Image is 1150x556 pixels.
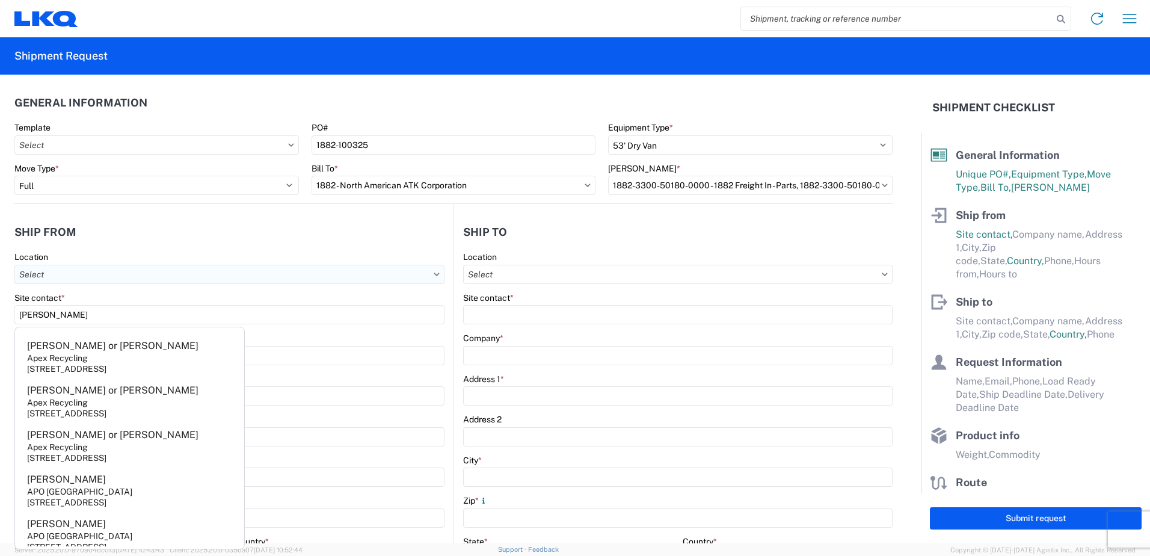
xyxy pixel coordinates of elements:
[608,176,893,195] input: Select
[1050,329,1087,340] span: Country,
[312,122,328,133] label: PO#
[463,495,488,506] label: Zip
[27,384,198,397] div: [PERSON_NAME] or [PERSON_NAME]
[956,315,1012,327] span: Site contact,
[235,536,269,547] label: Country
[1012,229,1085,240] span: Company name,
[14,226,76,238] h2: Ship from
[989,449,1041,460] span: Commodity
[14,122,51,133] label: Template
[956,375,985,387] span: Name,
[956,209,1006,221] span: Ship from
[14,546,164,554] span: Server: 2025.20.0-970904bc0f3
[930,507,1142,530] button: Submit request
[956,295,992,308] span: Ship to
[27,517,106,531] div: [PERSON_NAME]
[27,353,88,363] div: Apex Recycling
[982,329,1023,340] span: Zip code,
[27,339,198,353] div: [PERSON_NAME] or [PERSON_NAME]
[979,268,1017,280] span: Hours to
[27,453,106,463] div: [STREET_ADDRESS]
[979,389,1068,400] span: Ship Deadline Date,
[27,497,106,508] div: [STREET_ADDRESS]
[1012,315,1085,327] span: Company name,
[956,229,1012,240] span: Site contact,
[463,455,482,466] label: City
[1087,329,1115,340] span: Phone
[956,168,1011,180] span: Unique PO#,
[463,374,504,385] label: Address 1
[14,292,65,303] label: Site contact
[115,546,164,554] span: [DATE] 10:43:43
[980,255,1007,267] span: State,
[463,265,893,284] input: Select
[14,252,48,262] label: Location
[1012,375,1042,387] span: Phone,
[956,429,1019,442] span: Product info
[27,363,106,374] div: [STREET_ADDRESS]
[14,265,444,284] input: Select
[950,545,1136,555] span: Copyright © [DATE]-[DATE] Agistix Inc., All Rights Reserved
[962,329,982,340] span: City,
[956,356,1062,368] span: Request Information
[27,397,88,408] div: Apex Recycling
[1044,255,1074,267] span: Phone,
[463,292,514,303] label: Site contact
[14,163,59,174] label: Move Type
[1007,255,1044,267] span: Country,
[741,7,1053,30] input: Shipment, tracking or reference number
[27,486,132,497] div: APO [GEOGRAPHIC_DATA]
[956,449,989,460] span: Weight,
[463,536,488,547] label: State
[27,442,88,453] div: Apex Recycling
[27,408,106,419] div: [STREET_ADDRESS]
[312,176,596,195] input: Select
[463,414,502,425] label: Address 2
[932,100,1055,115] h2: Shipment Checklist
[27,542,106,552] div: [STREET_ADDRESS]
[962,242,982,253] span: City,
[14,135,299,155] input: Select
[528,546,559,553] a: Feedback
[170,546,303,554] span: Client: 2025.20.0-035ba07
[254,546,303,554] span: [DATE] 10:52:44
[608,163,680,174] label: [PERSON_NAME]
[498,546,528,553] a: Support
[27,473,106,486] div: [PERSON_NAME]
[1023,329,1050,340] span: State,
[463,252,497,262] label: Location
[1011,168,1087,180] span: Equipment Type,
[463,333,503,344] label: Company
[985,375,1012,387] span: Email,
[312,163,338,174] label: Bill To
[608,122,673,133] label: Equipment Type
[956,149,1060,161] span: General Information
[463,226,507,238] h2: Ship to
[14,97,147,109] h2: General Information
[14,49,108,63] h2: Shipment Request
[956,476,987,489] span: Route
[683,536,717,547] label: Country
[980,182,1011,193] span: Bill To,
[27,531,132,542] div: APO [GEOGRAPHIC_DATA]
[1011,182,1090,193] span: [PERSON_NAME]
[27,428,198,442] div: [PERSON_NAME] or [PERSON_NAME]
